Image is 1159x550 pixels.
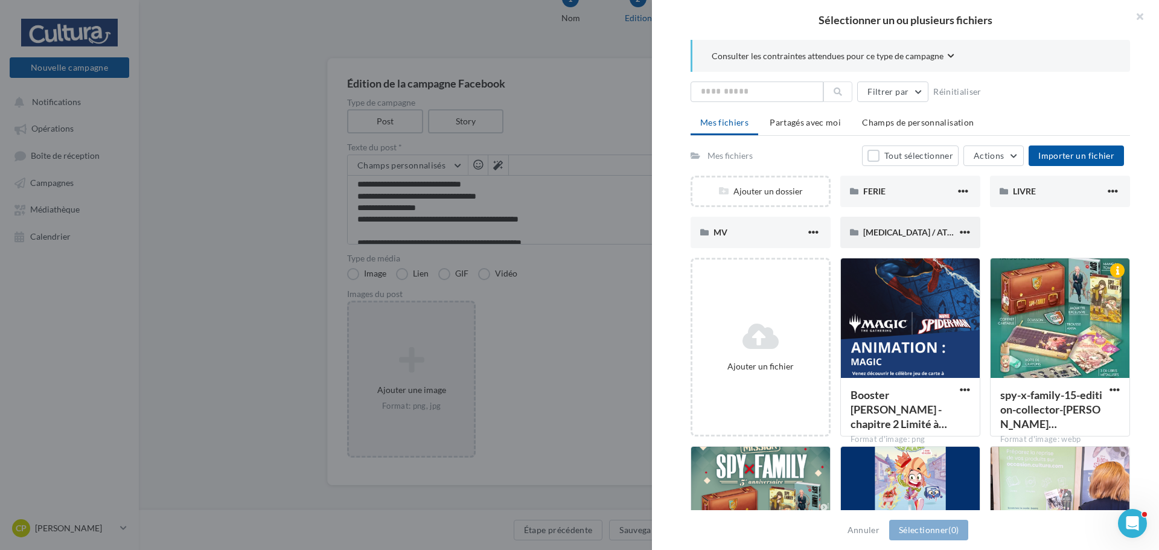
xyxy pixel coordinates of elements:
span: (0) [948,525,959,535]
button: Annuler [843,523,884,537]
button: Tout sélectionner [862,145,959,166]
button: Consulter les contraintes attendues pour ce type de campagne [712,50,954,65]
button: Sélectionner(0) [889,520,968,540]
button: Filtrer par [857,82,928,102]
span: Consulter les contraintes attendues pour ce type de campagne [712,50,943,62]
span: Booster Lorcana - chapitre 2 Limité à 3 par foyer [851,388,947,430]
div: Mes fichiers [707,150,753,162]
span: Actions [974,150,1004,161]
span: spy-x-family-15-edition-collector-kurokawa [1000,388,1102,430]
div: Ajouter un fichier [697,360,824,373]
span: MV [714,227,727,237]
button: Actions [963,145,1024,166]
span: Mes fichiers [700,117,749,127]
button: Réinitialiser [928,85,986,99]
span: Importer un fichier [1038,150,1114,161]
button: Importer un fichier [1029,145,1124,166]
div: Format d'image: webp [1000,434,1120,445]
span: Champs de personnalisation [862,117,974,127]
div: Ajouter un dossier [692,185,829,197]
span: LIVRE [1013,186,1036,196]
span: FERIE [863,186,886,196]
div: Format d'image: png [851,434,970,445]
iframe: Intercom live chat [1118,509,1147,538]
span: Partagés avec moi [770,117,841,127]
span: [MEDICAL_DATA] / ATELIER [863,227,969,237]
h2: Sélectionner un ou plusieurs fichiers [671,14,1140,25]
